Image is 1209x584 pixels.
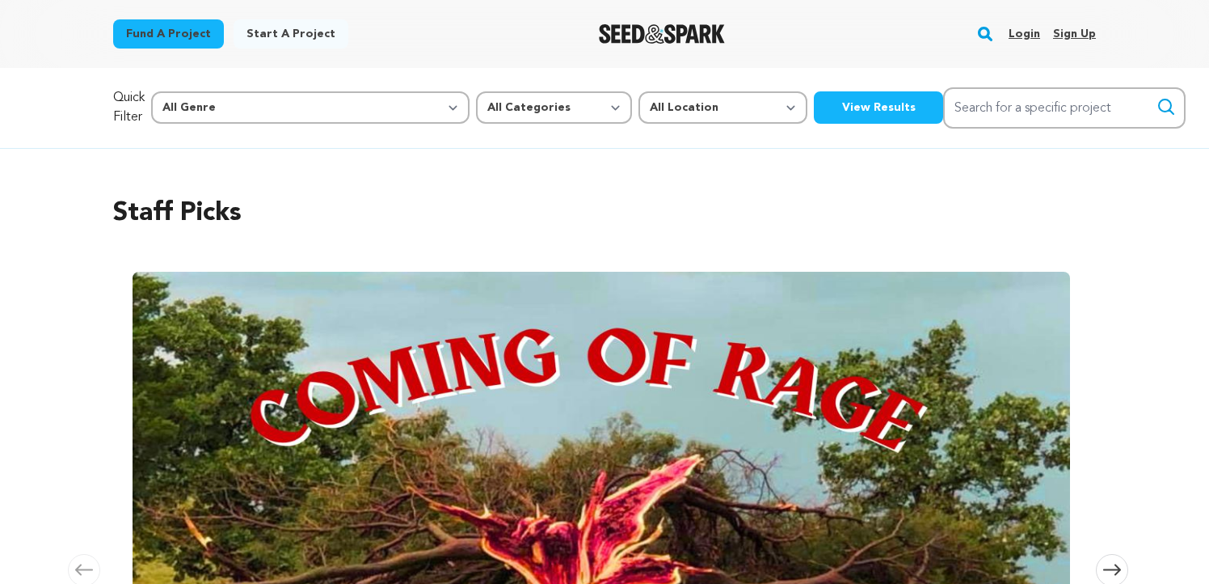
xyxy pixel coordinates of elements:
[599,24,726,44] img: Seed&Spark Logo Dark Mode
[234,19,348,49] a: Start a project
[1053,21,1096,47] a: Sign up
[814,91,943,124] button: View Results
[113,19,224,49] a: Fund a project
[113,88,145,127] p: Quick Filter
[1009,21,1040,47] a: Login
[113,194,1096,233] h2: Staff Picks
[599,24,726,44] a: Seed&Spark Homepage
[943,87,1186,129] input: Search for a specific project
